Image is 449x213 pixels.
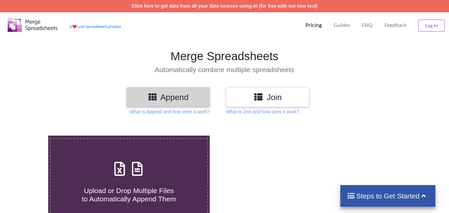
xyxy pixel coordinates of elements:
p: What is Join and how does it work? [226,108,299,115]
h4: Steps to Get Started [347,192,429,200]
img: Logo.png [8,18,57,32]
p: FAQ [362,22,373,29]
h3: Join [231,92,304,102]
span: Upload or Drop Multiple Files to Automatically Append Them [82,187,176,203]
button: Log In [418,20,445,32]
span: Feedback [385,22,406,28]
h3: Append [132,92,205,102]
a: Click here to get data from all your data sources using AI (for free with our new tool) [132,3,318,9]
a: AheartLove Spreadsheets product [69,24,121,29]
span: heart [72,24,77,29]
p: Guides [334,22,350,29]
p: Pricing [305,22,322,29]
p: What is Append and how does it work? [130,108,210,115]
